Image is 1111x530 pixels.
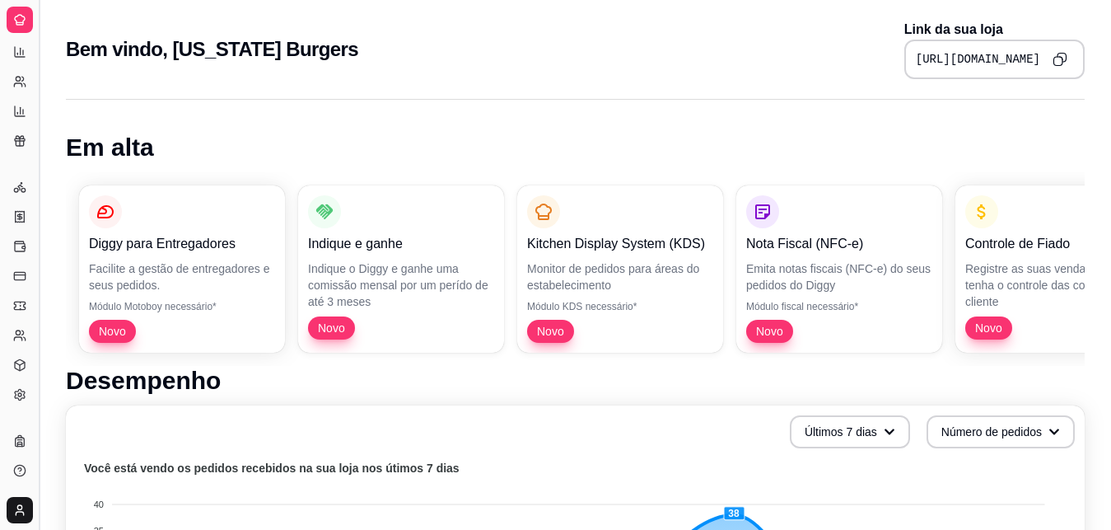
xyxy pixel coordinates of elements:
[749,323,790,340] span: Novo
[927,415,1075,448] button: Número de pedidos
[746,260,932,293] p: Emita notas fiscais (NFC-e) do seus pedidos do Diggy
[94,500,104,509] tspan: 40
[527,260,713,293] p: Monitor de pedidos para áreas do estabelecimento
[66,366,1085,396] h1: Desempenho
[308,260,494,310] p: Indique o Diggy e ganhe uma comissão mensal por um perído de até 3 meses
[84,462,460,475] text: Você está vendo os pedidos recebidos na sua loja nos útimos 7 dias
[1047,46,1073,73] button: Copy to clipboard
[916,51,1040,68] pre: [URL][DOMAIN_NAME]
[904,20,1085,40] p: Link da sua loja
[89,300,275,313] p: Módulo Motoboy necessário*
[527,234,713,254] p: Kitchen Display System (KDS)
[530,323,571,340] span: Novo
[66,133,1085,162] h1: Em alta
[527,300,713,313] p: Módulo KDS necessário*
[746,300,932,313] p: Módulo fiscal necessário*
[66,36,358,63] h2: Bem vindo, [US_STATE] Burgers
[79,185,285,353] button: Diggy para EntregadoresFacilite a gestão de entregadores e seus pedidos.Módulo Motoboy necessário...
[311,320,352,336] span: Novo
[298,185,504,353] button: Indique e ganheIndique o Diggy e ganhe uma comissão mensal por um perído de até 3 mesesNovo
[517,185,723,353] button: Kitchen Display System (KDS)Monitor de pedidos para áreas do estabelecimentoMódulo KDS necessário...
[92,323,133,340] span: Novo
[308,234,494,254] p: Indique e ganhe
[790,415,910,448] button: Últimos 7 dias
[89,260,275,293] p: Facilite a gestão de entregadores e seus pedidos.
[736,185,942,353] button: Nota Fiscal (NFC-e)Emita notas fiscais (NFC-e) do seus pedidos do DiggyMódulo fiscal necessário*Novo
[969,320,1009,336] span: Novo
[89,234,275,254] p: Diggy para Entregadores
[746,234,932,254] p: Nota Fiscal (NFC-e)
